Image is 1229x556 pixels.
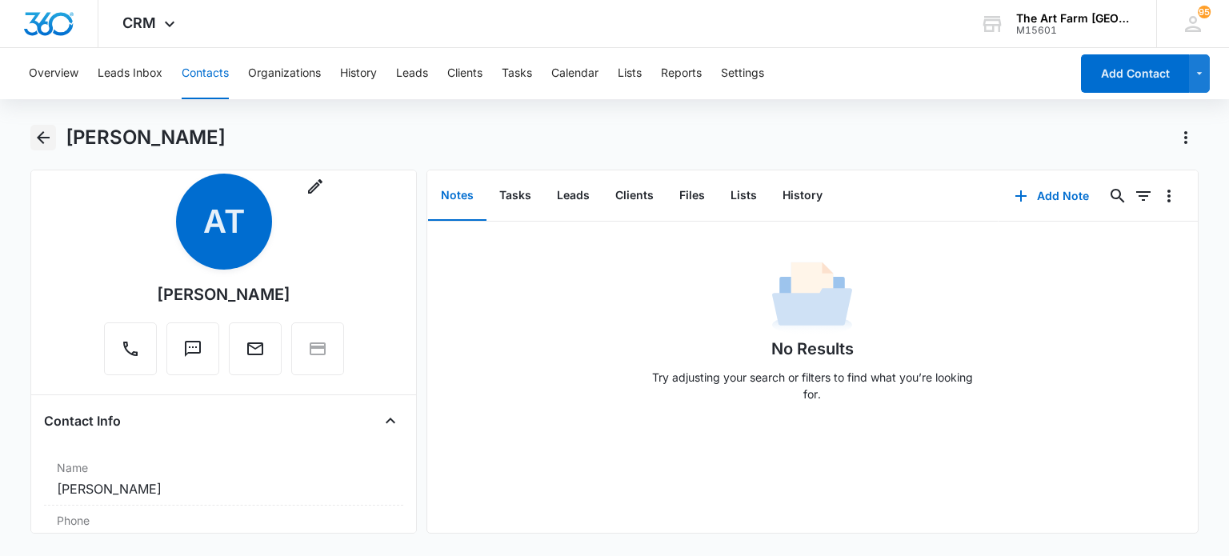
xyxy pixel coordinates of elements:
[770,171,835,221] button: History
[1081,54,1189,93] button: Add Contact
[166,347,219,361] a: Text
[104,322,157,375] button: Call
[57,479,390,498] dd: [PERSON_NAME]
[378,408,403,434] button: Close
[57,512,390,529] label: Phone
[551,48,598,99] button: Calendar
[229,347,282,361] a: Email
[602,171,667,221] button: Clients
[157,282,290,306] div: [PERSON_NAME]
[721,48,764,99] button: Settings
[57,532,158,551] a: (811) 080-7993
[1105,183,1131,209] button: Search...
[229,322,282,375] button: Email
[428,171,486,221] button: Notes
[1131,183,1156,209] button: Filters
[661,48,702,99] button: Reports
[1198,6,1211,18] span: 95
[166,322,219,375] button: Text
[771,337,854,361] h1: No Results
[44,453,402,506] div: Name[PERSON_NAME]
[667,171,718,221] button: Files
[772,257,852,337] img: No Data
[447,48,482,99] button: Clients
[1016,12,1133,25] div: account name
[104,347,157,361] a: Call
[644,369,980,402] p: Try adjusting your search or filters to find what you’re looking for.
[66,126,226,150] h1: [PERSON_NAME]
[176,174,272,270] span: AT
[340,48,377,99] button: History
[44,411,121,430] h4: Contact Info
[30,125,55,150] button: Back
[502,48,532,99] button: Tasks
[57,459,390,476] label: Name
[1198,6,1211,18] div: notifications count
[999,177,1105,215] button: Add Note
[1016,25,1133,36] div: account id
[718,171,770,221] button: Lists
[486,171,544,221] button: Tasks
[98,48,162,99] button: Leads Inbox
[1173,125,1199,150] button: Actions
[544,171,602,221] button: Leads
[182,48,229,99] button: Contacts
[248,48,321,99] button: Organizations
[1156,183,1182,209] button: Overflow Menu
[29,48,78,99] button: Overview
[396,48,428,99] button: Leads
[122,14,156,31] span: CRM
[618,48,642,99] button: Lists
